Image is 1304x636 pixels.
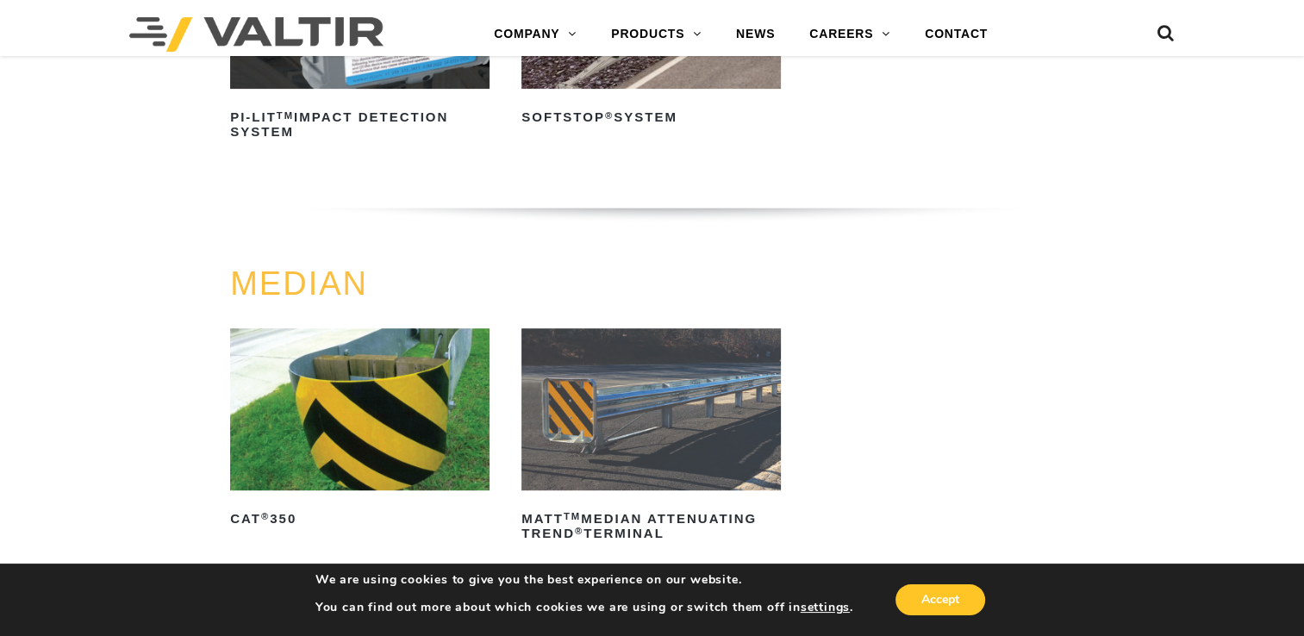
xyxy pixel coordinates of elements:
a: COMPANY [477,17,594,52]
sup: ® [261,511,270,521]
p: You can find out more about which cookies we are using or switch them off in . [315,600,853,615]
a: MATTTMMedian Attenuating TREND®Terminal [521,328,781,547]
sup: TM [277,110,294,121]
a: MEDIAN [230,265,368,302]
sup: ® [575,526,583,536]
sup: ® [605,110,614,121]
p: We are using cookies to give you the best experience on our website. [315,572,853,588]
h2: CAT 350 [230,506,490,533]
button: Accept [895,584,985,615]
h2: MATT Median Attenuating TREND Terminal [521,506,781,547]
a: CAT®350 [230,328,490,533]
button: settings [801,600,850,615]
a: CONTACT [908,17,1005,52]
h2: PI-LIT Impact Detection System [230,104,490,146]
sup: TM [564,511,581,521]
h2: SoftStop System [521,104,781,132]
a: PRODUCTS [594,17,719,52]
a: NEWS [719,17,792,52]
a: CAREERS [792,17,908,52]
img: Valtir [129,17,384,52]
